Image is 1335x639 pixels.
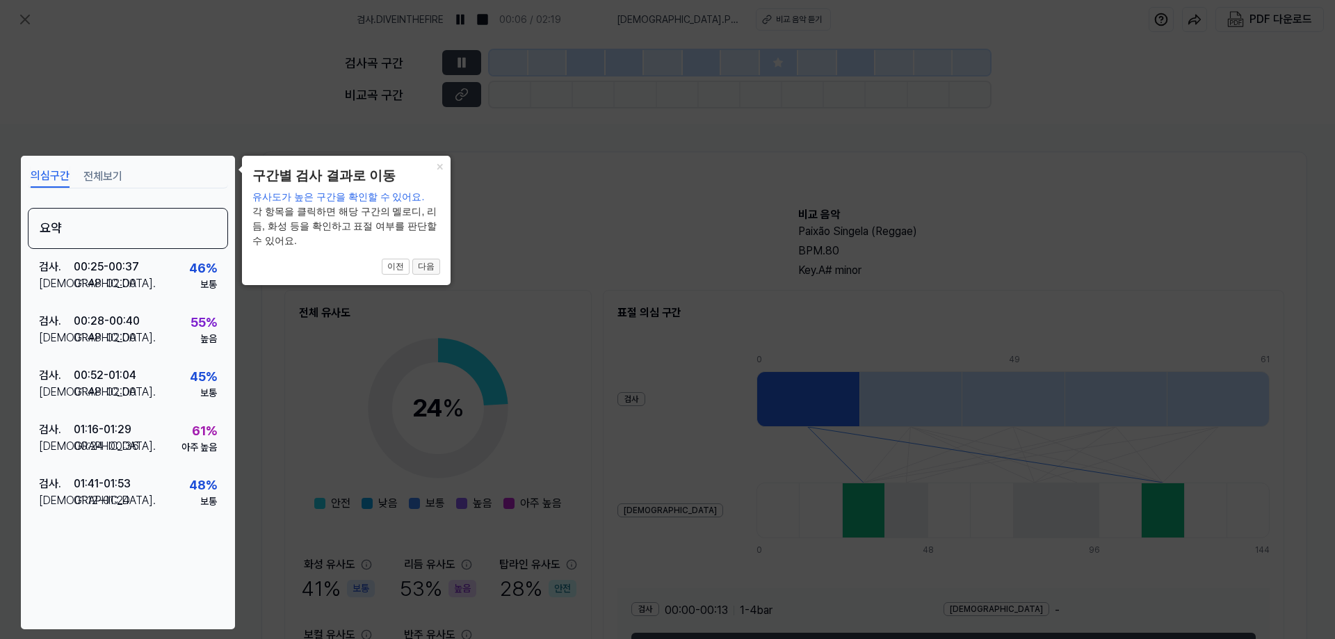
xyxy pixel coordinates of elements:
div: 45 % [190,367,217,386]
div: [DEMOGRAPHIC_DATA] . [39,438,74,455]
div: 00:28 - 00:40 [74,313,140,330]
header: 구간별 검사 결과로 이동 [252,166,440,186]
div: 검사 . [39,421,74,438]
button: Close [428,156,451,175]
div: 아주 높음 [181,440,217,455]
div: 보통 [200,277,217,292]
div: 00:24 - 00:36 [74,438,139,455]
div: 48 % [189,476,217,494]
button: 의심구간 [31,165,70,188]
div: 01:48 - 02:00 [74,275,136,292]
div: 높음 [200,332,217,346]
button: 이전 [382,259,410,275]
div: 각 항목을 클릭하면 해당 구간의 멜로디, 리듬, 화성 등을 확인하고 표절 여부를 판단할 수 있어요. [252,190,440,248]
div: 00:52 - 01:04 [74,367,136,384]
div: 검사 . [39,259,74,275]
div: 01:41 - 01:53 [74,476,131,492]
div: 46 % [189,259,217,277]
div: [DEMOGRAPHIC_DATA] . [39,275,74,292]
button: 다음 [412,259,440,275]
div: 01:48 - 02:00 [74,330,136,346]
div: 요약 [28,208,228,249]
div: [DEMOGRAPHIC_DATA] . [39,384,74,401]
div: 55 % [191,313,217,332]
div: 보통 [200,494,217,509]
div: 01:48 - 02:00 [74,384,136,401]
div: 00:25 - 00:37 [74,259,139,275]
div: 01:12 - 01:24 [74,492,130,509]
div: [DEMOGRAPHIC_DATA] . [39,330,74,346]
div: 01:16 - 01:29 [74,421,131,438]
div: 보통 [200,386,217,401]
div: 61 % [192,421,217,440]
div: 검사 . [39,313,74,330]
span: 유사도가 높은 구간을 확인할 수 있어요. [252,191,424,202]
div: 검사 . [39,367,74,384]
div: 검사 . [39,476,74,492]
div: [DEMOGRAPHIC_DATA] . [39,492,74,509]
button: 전체보기 [83,165,122,188]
